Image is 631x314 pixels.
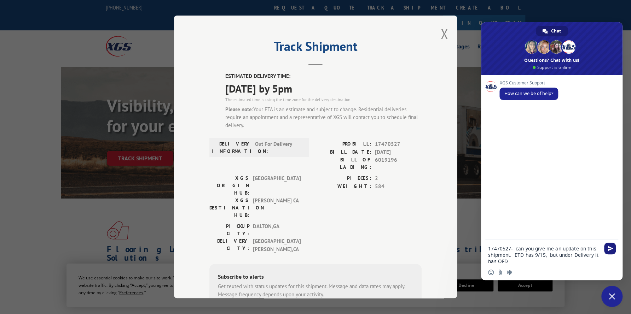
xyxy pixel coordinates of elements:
span: Insert an emoji [488,269,494,275]
label: BILL DATE: [315,148,371,156]
label: PIECES: [315,175,371,183]
label: XGS DESTINATION HUB: [209,197,249,219]
label: BILL OF LADING: [315,156,371,171]
textarea: Compose your message... [488,245,600,265]
label: ESTIMATED DELIVERY TIME: [225,73,422,81]
label: XGS ORIGIN HUB: [209,175,249,197]
span: Send [604,243,616,254]
label: PICKUP CITY: [209,223,249,238]
span: Send a file [497,269,503,275]
label: DELIVERY INFORMATION: [212,141,251,155]
span: [DATE] [375,148,422,156]
span: Out For Delivery [255,141,303,155]
span: 2 [375,175,422,183]
span: 17470527 [375,141,422,149]
label: WEIGHT: [315,183,371,191]
div: Chat [536,26,568,36]
div: Your ETA is an estimate and subject to change. Residential deliveries require an appointment and ... [225,106,422,130]
span: 584 [375,183,422,191]
span: XGS Customer Support [499,81,558,85]
div: The estimated time is using the time zone for the delivery destination. [225,96,422,103]
span: Chat [551,26,561,36]
label: PROBILL: [315,141,371,149]
span: [DATE] by 5pm [225,81,422,96]
span: DALTON , GA [253,223,301,238]
button: Close modal [440,24,448,43]
div: Close chat [601,286,623,307]
span: 6019196 [375,156,422,171]
label: DELIVERY CITY: [209,238,249,254]
div: Subscribe to alerts [218,273,413,283]
span: [GEOGRAPHIC_DATA][PERSON_NAME] , CA [253,238,301,254]
span: [PERSON_NAME] CA [253,197,301,219]
span: Audio message [506,269,512,275]
span: [GEOGRAPHIC_DATA] [253,175,301,197]
strong: Please note: [225,106,253,113]
h2: Track Shipment [209,41,422,55]
div: Get texted with status updates for this shipment. Message and data rates may apply. Message frequ... [218,283,413,299]
span: How can we be of help? [504,90,553,96]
